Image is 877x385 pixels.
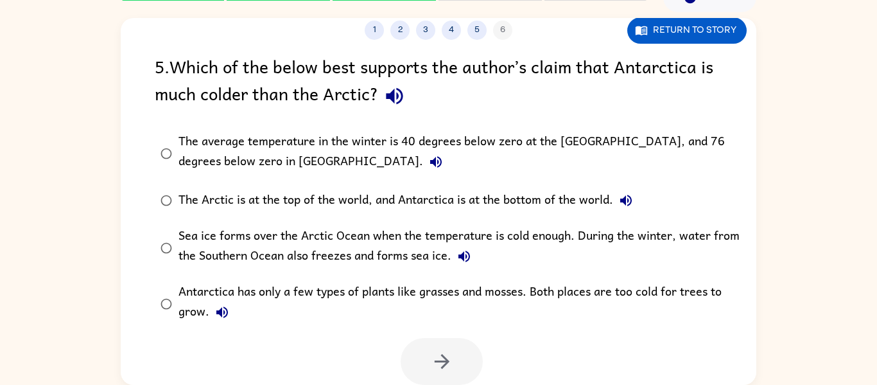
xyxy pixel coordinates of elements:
div: The average temperature in the winter is 40 degrees below zero at the [GEOGRAPHIC_DATA], and 76 d... [178,132,740,175]
button: 5 [467,21,487,40]
button: 2 [390,21,410,40]
div: The Arctic is at the top of the world, and Antarctica is at the bottom of the world. [178,188,639,213]
div: 5 . Which of the below best supports the author’s claim that Antarctica is much colder than the A... [155,53,722,112]
button: The Arctic is at the top of the world, and Antarctica is at the bottom of the world. [613,188,639,213]
button: Return to story [627,17,747,44]
div: Sea ice forms over the Arctic Ocean when the temperature is cold enough. During the winter, water... [178,226,740,269]
button: The average temperature in the winter is 40 degrees below zero at the [GEOGRAPHIC_DATA], and 76 d... [423,149,449,175]
button: 1 [365,21,384,40]
button: Sea ice forms over the Arctic Ocean when the temperature is cold enough. During the winter, water... [451,244,477,269]
button: 4 [442,21,461,40]
button: Antarctica has only a few types of plants like grasses and mosses. Both places are too cold for t... [209,300,235,325]
div: Antarctica has only a few types of plants like grasses and mosses. Both places are too cold for t... [178,282,740,325]
button: 3 [416,21,435,40]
